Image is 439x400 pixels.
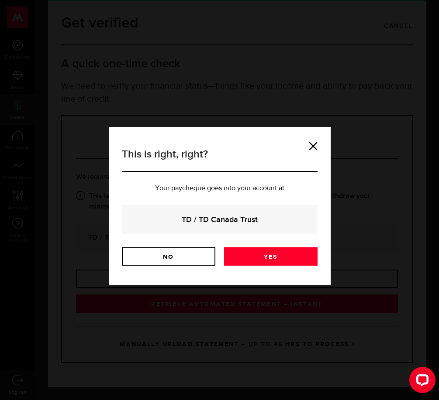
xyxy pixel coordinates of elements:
[122,247,215,266] a: No
[122,185,318,192] p: Your paycheque goes into your account at
[122,147,318,172] h3: This is right, right?
[134,214,306,226] strong: TD / TD Canada Trust
[402,363,439,400] iframe: LiveChat chat widget
[224,247,318,266] a: Yes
